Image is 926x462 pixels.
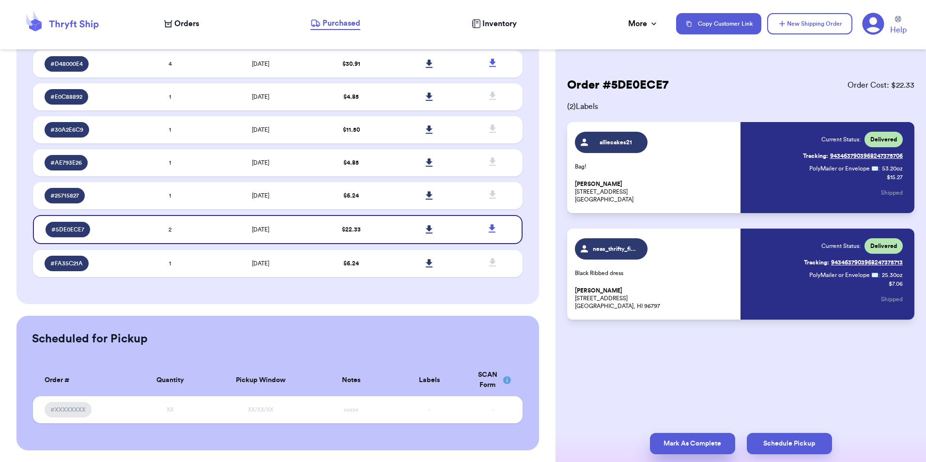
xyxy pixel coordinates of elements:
[747,433,832,454] button: Schedule Pickup
[804,255,903,270] a: Tracking:9434637903968247375713
[804,259,829,266] span: Tracking:
[32,331,148,347] h2: Scheduled for Pickup
[323,17,360,29] span: Purchased
[881,289,903,310] button: Shipped
[169,94,171,100] span: 1
[169,61,172,67] span: 4
[676,13,761,34] button: Copy Customer Link
[169,127,171,133] span: 1
[593,245,639,253] span: neas_thrifty_finds
[803,152,828,160] span: Tracking:
[252,193,269,199] span: [DATE]
[881,182,903,203] button: Shipped
[628,18,659,30] div: More
[767,13,852,34] button: New Shipping Order
[889,280,903,288] p: $ 7.06
[50,126,83,134] span: # 30A2E6C9
[809,166,879,171] span: PolyMailer or Envelope ✉️
[50,406,86,414] span: #XXXXXXXX
[252,160,269,166] span: [DATE]
[310,17,360,30] a: Purchased
[248,407,273,413] span: XX/XX/XX
[252,261,269,266] span: [DATE]
[343,261,359,266] span: $ 6.24
[575,181,622,188] span: [PERSON_NAME]
[342,227,361,232] span: $ 22.33
[567,77,668,93] h2: Order # 5DE0ECE7
[343,193,359,199] span: $ 6.24
[169,227,171,232] span: 2
[131,364,209,396] th: Quantity
[252,127,269,133] span: [DATE]
[575,287,735,310] p: [STREET_ADDRESS] [GEOGRAPHIC_DATA], HI 96797
[164,18,199,30] a: Orders
[252,94,269,100] span: [DATE]
[803,148,903,164] a: Tracking:9434637903968247375706
[169,261,171,266] span: 1
[344,407,358,413] span: xxxxx
[879,271,880,279] span: :
[429,407,431,413] span: -
[343,127,360,133] span: $ 11.50
[575,163,735,170] p: Bag!
[50,260,83,267] span: # FA35C21A
[887,173,903,181] p: $ 15.27
[870,242,897,250] span: Delivered
[51,226,84,233] span: # 5DE0ECE7
[209,364,312,396] th: Pickup Window
[879,165,880,172] span: :
[567,101,914,112] span: ( 2 ) Labels
[252,61,269,67] span: [DATE]
[848,79,914,91] span: Order Cost: $ 22.33
[174,18,199,30] span: Orders
[482,18,517,30] span: Inventory
[593,139,639,146] span: alliecakes21
[50,192,79,200] span: # 25715827
[575,180,735,203] p: [STREET_ADDRESS] [GEOGRAPHIC_DATA]
[312,364,390,396] th: Notes
[169,193,171,199] span: 1
[343,160,359,166] span: $ 4.85
[475,370,511,390] div: SCAN Form
[390,364,469,396] th: Labels
[343,94,359,100] span: $ 4.85
[821,136,861,143] span: Current Status:
[890,24,907,36] span: Help
[575,287,622,294] span: [PERSON_NAME]
[50,93,82,101] span: # E0C88892
[169,160,171,166] span: 1
[167,407,173,413] span: XX
[870,136,897,143] span: Delivered
[650,433,735,454] button: Mark As Complete
[890,16,907,36] a: Help
[472,18,517,30] a: Inventory
[821,242,861,250] span: Current Status:
[492,407,494,413] span: -
[882,165,903,172] span: 53.20 oz
[33,364,131,396] th: Order #
[252,227,269,232] span: [DATE]
[342,61,360,67] span: $ 30.91
[50,159,82,167] span: # AE793E26
[809,272,879,278] span: PolyMailer or Envelope ✉️
[882,271,903,279] span: 25.30 oz
[575,269,735,277] p: Black Ribbed dress
[50,60,83,68] span: # D48000E4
